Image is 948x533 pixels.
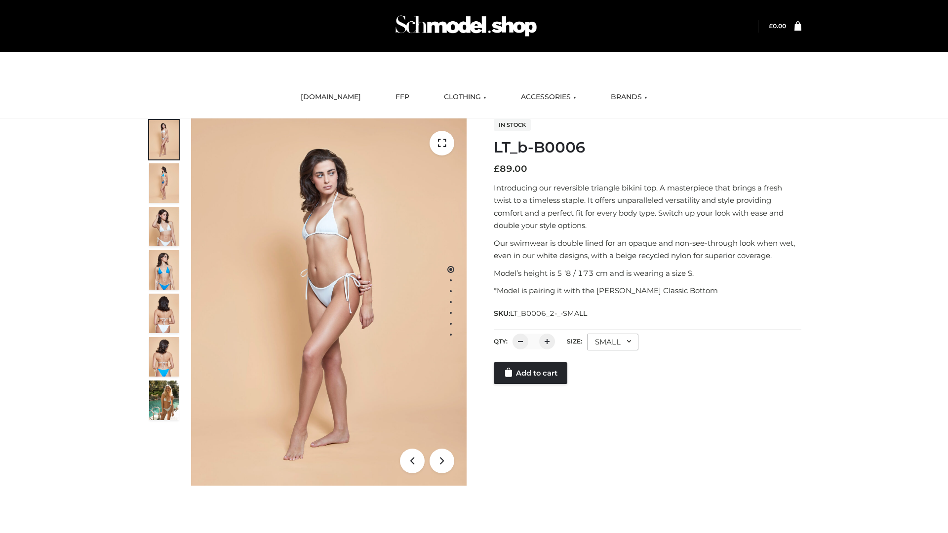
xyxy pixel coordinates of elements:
span: £ [769,22,773,30]
img: Schmodel Admin 964 [392,6,540,45]
img: ArielClassicBikiniTop_CloudNine_AzureSky_OW114ECO_2-scaled.jpg [149,163,179,203]
label: Size: [567,338,582,345]
bdi: 0.00 [769,22,786,30]
h1: LT_b-B0006 [494,139,801,156]
a: ACCESSORIES [513,86,584,108]
a: £0.00 [769,22,786,30]
img: ArielClassicBikiniTop_CloudNine_AzureSky_OW114ECO_1-scaled.jpg [149,120,179,159]
a: CLOTHING [436,86,494,108]
a: [DOMAIN_NAME] [293,86,368,108]
a: BRANDS [603,86,655,108]
img: ArielClassicBikiniTop_CloudNine_AzureSky_OW114ECO_3-scaled.jpg [149,207,179,246]
p: Our swimwear is double lined for an opaque and non-see-through look when wet, even in our white d... [494,237,801,262]
span: In stock [494,119,531,131]
img: Arieltop_CloudNine_AzureSky2.jpg [149,381,179,420]
bdi: 89.00 [494,163,527,174]
span: SKU: [494,307,588,319]
p: Model’s height is 5 ‘8 / 173 cm and is wearing a size S. [494,267,801,280]
a: Add to cart [494,362,567,384]
img: ArielClassicBikiniTop_CloudNine_AzureSky_OW114ECO_7-scaled.jpg [149,294,179,333]
img: ArielClassicBikiniTop_CloudNine_AzureSky_OW114ECO_8-scaled.jpg [149,337,179,377]
img: ArielClassicBikiniTop_CloudNine_AzureSky_OW114ECO_4-scaled.jpg [149,250,179,290]
p: *Model is pairing it with the [PERSON_NAME] Classic Bottom [494,284,801,297]
label: QTY: [494,338,508,345]
img: ArielClassicBikiniTop_CloudNine_AzureSky_OW114ECO_1 [191,118,467,486]
p: Introducing our reversible triangle bikini top. A masterpiece that brings a fresh twist to a time... [494,182,801,232]
a: FFP [388,86,417,108]
div: SMALL [587,334,638,350]
span: LT_B0006_2-_-SMALL [510,309,587,318]
span: £ [494,163,500,174]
